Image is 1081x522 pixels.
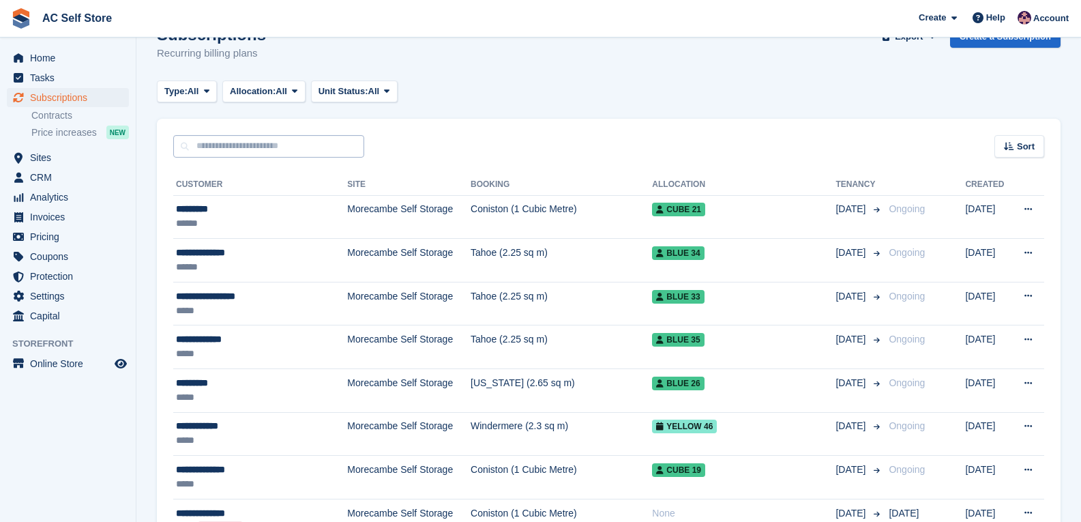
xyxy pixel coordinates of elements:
span: Analytics [30,188,112,207]
a: menu [7,68,129,87]
span: Blue 35 [652,333,704,347]
th: Customer [173,174,347,196]
span: Coupons [30,247,112,266]
span: [DATE] [835,463,868,477]
a: menu [7,227,129,246]
a: menu [7,267,129,286]
td: Tahoe (2.25 sq m) [471,325,652,369]
th: Allocation [652,174,835,196]
span: Allocation: [230,85,276,98]
span: Ongoing [889,203,925,214]
span: Ongoing [889,291,925,302]
td: Coniston (1 Cubic Metre) [471,456,652,499]
span: Invoices [30,207,112,227]
a: Contracts [31,109,129,122]
td: Morecambe Self Storage [347,239,471,282]
a: menu [7,48,129,68]
a: Preview store [113,356,129,372]
td: Coniston (1 Cubic Metre) [471,195,652,239]
th: Tenancy [835,174,883,196]
button: Type: All [157,81,217,103]
img: Ted Cox [1018,11,1031,25]
td: [US_STATE] (2.65 sq m) [471,369,652,413]
td: [DATE] [965,239,1011,282]
td: [DATE] [965,195,1011,239]
td: Morecambe Self Storage [347,456,471,499]
td: [DATE] [965,282,1011,325]
span: Storefront [12,337,136,351]
span: Ongoing [889,420,925,431]
span: [DATE] [835,202,868,216]
td: Morecambe Self Storage [347,325,471,369]
span: Cube 19 [652,463,705,477]
div: None [652,506,835,521]
td: [DATE] [965,369,1011,413]
td: [DATE] [965,456,1011,499]
span: CRM [30,168,112,187]
span: Account [1033,12,1069,25]
span: Sites [30,148,112,167]
a: menu [7,287,129,306]
td: Morecambe Self Storage [347,282,471,325]
td: Windermere (2.3 sq m) [471,412,652,456]
td: Morecambe Self Storage [347,412,471,456]
a: menu [7,306,129,325]
span: Create [919,11,946,25]
span: Online Store [30,354,112,373]
span: All [188,85,199,98]
td: Tahoe (2.25 sq m) [471,282,652,325]
span: Protection [30,267,112,286]
a: Price increases NEW [31,125,129,140]
span: [DATE] [835,506,868,521]
button: Allocation: All [222,81,306,103]
span: Settings [30,287,112,306]
a: menu [7,207,129,227]
span: Blue 34 [652,246,704,260]
span: Capital [30,306,112,325]
span: Help [986,11,1005,25]
span: [DATE] [835,246,868,260]
span: [DATE] [889,508,919,519]
span: All [368,85,380,98]
span: Ongoing [889,377,925,388]
a: AC Self Store [37,7,117,29]
span: Sort [1017,140,1035,154]
div: NEW [106,126,129,139]
th: Site [347,174,471,196]
td: [DATE] [965,325,1011,369]
span: Subscriptions [30,88,112,107]
td: Morecambe Self Storage [347,195,471,239]
span: Ongoing [889,334,925,345]
th: Created [965,174,1011,196]
span: [DATE] [835,289,868,304]
span: All [276,85,287,98]
span: Blue 33 [652,290,704,304]
span: Type: [164,85,188,98]
a: menu [7,188,129,207]
span: Cube 21 [652,203,705,216]
span: [DATE] [835,419,868,433]
th: Booking [471,174,652,196]
span: Ongoing [889,247,925,258]
span: Price increases [31,126,97,139]
span: Unit Status: [319,85,368,98]
span: Tasks [30,68,112,87]
span: Ongoing [889,464,925,475]
span: [DATE] [835,376,868,390]
button: Unit Status: All [311,81,398,103]
span: [DATE] [835,332,868,347]
a: menu [7,148,129,167]
td: [DATE] [965,412,1011,456]
span: Home [30,48,112,68]
p: Recurring billing plans [157,46,266,61]
a: menu [7,354,129,373]
td: Tahoe (2.25 sq m) [471,239,652,282]
span: Blue 26 [652,377,704,390]
span: Pricing [30,227,112,246]
a: menu [7,168,129,187]
td: Morecambe Self Storage [347,369,471,413]
a: menu [7,88,129,107]
span: Yellow 46 [652,420,717,433]
img: stora-icon-8386f47178a22dfd0bd8f6a31ec36ba5ce8667c1dd55bd0f319d3a0aa187defe.svg [11,8,31,29]
a: menu [7,247,129,266]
